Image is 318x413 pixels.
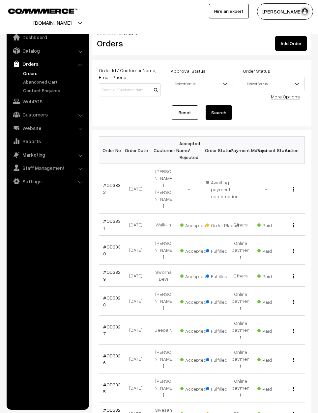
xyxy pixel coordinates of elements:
td: Online payment [228,287,253,316]
a: Abandoned Cart [21,78,87,85]
th: Customer Name [151,137,176,164]
td: [DATE] [125,287,151,316]
span: Select Status [171,77,233,90]
button: [DOMAIN_NAME] [10,14,95,31]
td: [DATE] [125,236,151,265]
img: user [300,7,310,16]
th: Payment Status [253,137,279,164]
td: [PERSON_NAME] [151,287,176,316]
a: Orders [8,58,87,70]
td: Others [228,265,253,287]
a: More Options [271,94,300,99]
td: Others [228,214,253,236]
td: Online payment [228,345,253,374]
span: Fulfilled [206,326,239,334]
span: Paid [257,355,290,363]
td: Online payment [228,316,253,345]
a: Staff Management [8,162,87,174]
span: Fulfilled [206,297,239,305]
a: #OD3829 [103,269,121,282]
button: Search [206,105,232,120]
a: #OD3825 [103,382,121,394]
td: [PERSON_NAME] [151,374,176,402]
a: Reports [8,135,87,147]
th: Order Status [202,137,228,164]
a: Website [8,122,87,134]
span: Select Status [243,78,304,90]
td: [PERSON_NAME] [PERSON_NAME] [151,164,176,214]
img: COMMMERCE [8,9,77,13]
label: Order Status [243,67,270,74]
h2: Orders [97,38,160,48]
a: WebPOS [8,95,87,107]
label: Order Id / Customer Name, Email, Phone [99,67,161,81]
td: [PERSON_NAME] [151,236,176,265]
td: Deepa N [151,316,176,345]
td: [DATE] [125,345,151,374]
span: Accepted [180,355,213,363]
a: #OD3827 [103,324,121,336]
td: - [176,164,202,214]
td: [DATE] [125,265,151,287]
span: Paid [257,220,290,229]
a: #OD3831 [103,218,121,231]
a: #OD3828 [103,295,121,307]
a: #OD3826 [103,353,121,365]
span: Fulfilled [206,271,239,280]
td: Online payment [228,374,253,402]
a: Customers [8,109,87,120]
a: Settings [8,175,87,187]
td: [DATE] [125,164,151,214]
span: Order Placed [206,220,239,229]
span: Fulfilled [206,355,239,363]
td: Walk-In [151,214,176,236]
td: - [253,164,279,214]
a: Add Order [275,36,307,51]
a: Hire an Expert [209,4,249,18]
a: Contact Enquires [21,87,87,94]
span: Accepted [180,297,213,305]
th: Order Date [125,137,151,164]
span: Paid [257,246,290,254]
span: Paid [257,384,290,392]
th: Order No [99,137,125,164]
a: Orders [21,70,87,77]
td: Sworna Devi [151,265,176,287]
span: Select Status [171,78,232,90]
a: #OD3832 [103,182,121,195]
span: Fulfilled [206,384,239,392]
td: [DATE] [125,214,151,236]
span: Select Status [243,77,305,90]
td: Online payment [228,236,253,265]
span: Paid [257,271,290,280]
span: Fulfilled [206,246,239,254]
span: Paid [257,326,290,334]
th: Accepted / Rejected [176,137,202,164]
label: Approval Status [171,67,206,74]
a: Catalog [8,45,87,57]
td: [DATE] [125,374,151,402]
input: Order Id / Customer Name / Customer Email / Customer Phone [99,83,161,96]
td: [DATE] [125,316,151,345]
td: [PERSON_NAME] [151,345,176,374]
a: COMMMERCE [8,7,66,14]
span: Accepted [180,384,213,392]
a: #OD3830 [103,244,121,256]
a: Dashboard [8,31,87,43]
th: Action [279,137,305,164]
span: Accepted [180,220,213,229]
span: Paid [257,297,290,305]
th: Payment Method [228,137,253,164]
span: Accepted [180,246,213,254]
a: Reset [172,105,198,120]
a: Marketing [8,149,87,161]
span: Awaiting payment confirmation [206,177,239,200]
button: [PERSON_NAME] [257,3,313,20]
